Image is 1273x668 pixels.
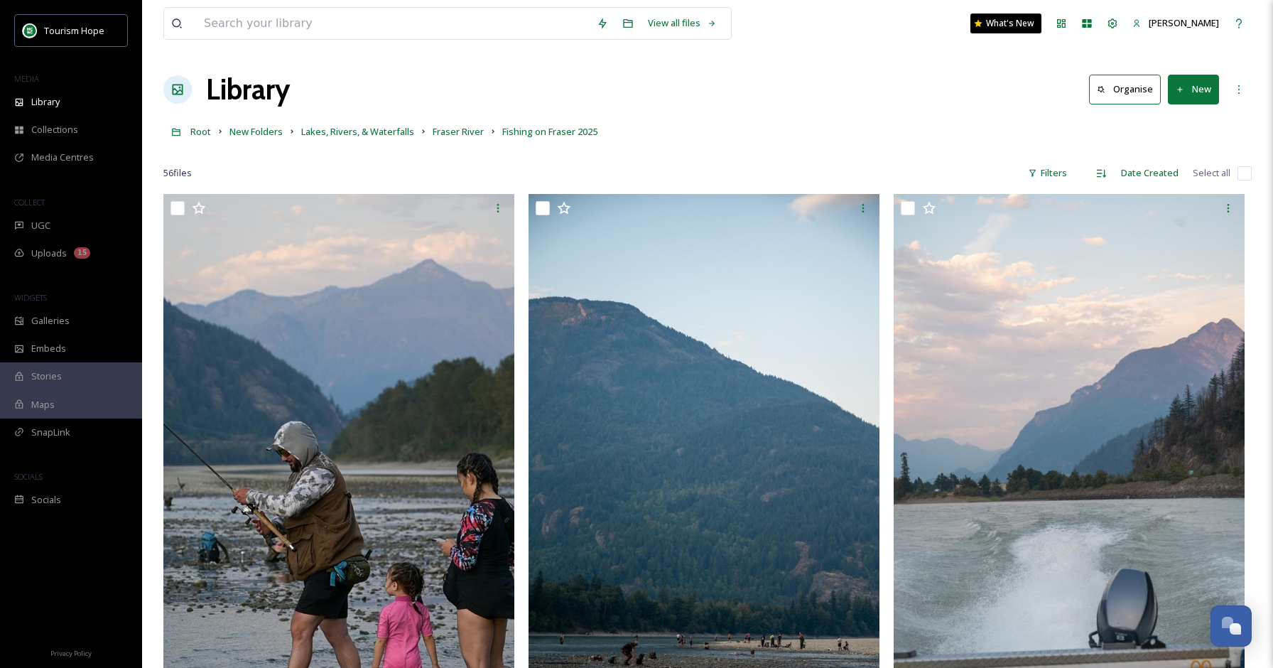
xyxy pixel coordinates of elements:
a: [PERSON_NAME] [1125,9,1226,37]
span: Media Centres [31,151,94,164]
a: Privacy Policy [50,644,92,661]
span: WIDGETS [14,292,47,303]
button: Open Chat [1210,605,1252,647]
span: UGC [31,219,50,232]
a: Library [206,68,290,111]
div: Date Created [1114,159,1186,187]
span: Collections [31,123,78,136]
span: Root [190,125,211,138]
span: Library [31,95,60,109]
span: Tourism Hope [44,24,104,37]
span: Privacy Policy [50,649,92,658]
input: Search your library [197,8,590,39]
a: What's New [970,14,1041,33]
span: SnapLink [31,426,70,439]
a: Root [190,123,211,140]
button: New [1168,75,1219,104]
span: SOCIALS [14,471,43,482]
span: Stories [31,370,62,383]
span: Maps [31,398,55,411]
span: Lakes, Rivers, & Waterfalls [301,125,414,138]
img: logo.png [23,23,37,38]
span: Select all [1193,166,1230,180]
div: 15 [74,247,90,259]
span: 56 file s [163,166,192,180]
a: New Folders [229,123,283,140]
a: Organise [1089,75,1168,104]
span: Embeds [31,342,66,355]
span: [PERSON_NAME] [1149,16,1219,29]
a: Fishing on Fraser 2025 [502,123,597,140]
span: Fraser River [433,125,484,138]
button: Organise [1089,75,1161,104]
div: Filters [1021,159,1074,187]
span: Socials [31,493,61,507]
span: Uploads [31,247,67,260]
a: View all files [641,9,724,37]
span: COLLECT [14,197,45,208]
span: Fishing on Fraser 2025 [502,125,597,138]
a: Fraser River [433,123,484,140]
a: Lakes, Rivers, & Waterfalls [301,123,414,140]
span: Galleries [31,314,70,328]
span: MEDIA [14,73,39,84]
span: New Folders [229,125,283,138]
